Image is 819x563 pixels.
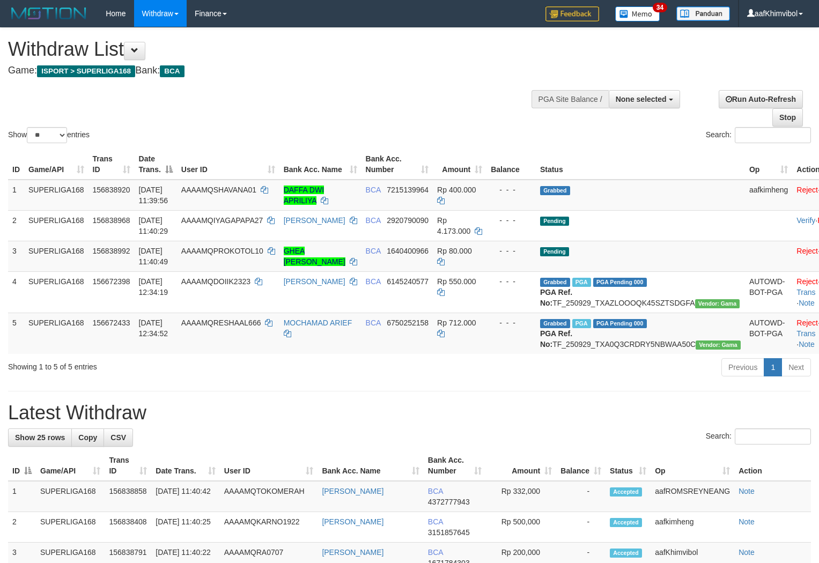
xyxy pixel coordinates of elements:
[799,299,815,307] a: Note
[139,216,168,235] span: [DATE] 11:40:29
[719,90,803,108] a: Run Auto-Refresh
[24,241,88,271] td: SUPERLIGA168
[93,318,130,327] span: 156672433
[739,487,755,495] a: Note
[540,329,572,349] b: PGA Ref. No:
[88,149,135,180] th: Trans ID: activate to sort column ascending
[93,277,130,286] span: 156672398
[181,277,250,286] span: AAAAMQDOIIK2323
[428,517,443,526] span: BCA
[139,186,168,205] span: [DATE] 11:39:56
[735,428,811,445] input: Search:
[706,127,811,143] label: Search:
[8,39,535,60] h1: Withdraw List
[491,317,532,328] div: - - -
[8,402,811,424] h1: Latest Withdraw
[610,549,642,558] span: Accepted
[437,277,476,286] span: Rp 550.000
[428,487,443,495] span: BCA
[437,247,472,255] span: Rp 80.000
[695,299,740,308] span: Vendor URL: https://trx31.1velocity.biz
[616,95,667,103] span: None selected
[15,433,65,442] span: Show 25 rows
[8,450,36,481] th: ID: activate to sort column descending
[151,450,220,481] th: Date Trans.: activate to sort column ascending
[284,247,345,266] a: GHEA [PERSON_NAME]
[160,65,184,77] span: BCA
[572,278,591,287] span: Marked by aafsoycanthlai
[745,180,792,211] td: aafkimheng
[540,186,570,195] span: Grabbed
[676,6,730,21] img: panduan.png
[36,450,105,481] th: Game/API: activate to sort column ascending
[8,241,24,271] td: 3
[796,216,815,225] a: Verify
[428,528,470,537] span: Copy 3151857645 to clipboard
[651,481,734,512] td: aafROMSREYNEANG
[491,246,532,256] div: - - -
[284,318,352,327] a: MOCHAMAD ARIEF
[486,512,556,543] td: Rp 500,000
[181,216,263,225] span: AAAAMQIYAGAPAPA27
[540,247,569,256] span: Pending
[181,318,261,327] span: AAAAMQRESHAAL666
[556,450,606,481] th: Balance: activate to sort column ascending
[572,319,591,328] span: Marked by aafsoycanthlai
[796,318,818,327] a: Reject
[322,548,383,557] a: [PERSON_NAME]
[781,358,811,376] a: Next
[653,3,667,12] span: 34
[437,216,470,235] span: Rp 4.173.000
[36,481,105,512] td: SUPERLIGA168
[284,216,345,225] a: [PERSON_NAME]
[739,517,755,526] a: Note
[745,149,792,180] th: Op: activate to sort column ascending
[610,518,642,527] span: Accepted
[279,149,361,180] th: Bank Acc. Name: activate to sort column ascending
[745,271,792,313] td: AUTOWD-BOT-PGA
[536,313,745,354] td: TF_250929_TXA0Q3CRDRY5NBWAA50C
[437,186,476,194] span: Rp 400.000
[139,277,168,297] span: [DATE] 12:34:19
[739,548,755,557] a: Note
[615,6,660,21] img: Button%20Memo.svg
[545,6,599,21] img: Feedback.jpg
[322,517,383,526] a: [PERSON_NAME]
[745,313,792,354] td: AUTOWD-BOT-PGA
[486,481,556,512] td: Rp 332,000
[24,149,88,180] th: Game/API: activate to sort column ascending
[24,180,88,211] td: SUPERLIGA168
[220,450,318,481] th: User ID: activate to sort column ascending
[540,217,569,226] span: Pending
[318,450,423,481] th: Bank Acc. Name: activate to sort column ascending
[721,358,764,376] a: Previous
[772,108,803,127] a: Stop
[93,247,130,255] span: 156838992
[110,433,126,442] span: CSV
[764,358,782,376] a: 1
[437,318,476,327] span: Rp 712.000
[177,149,279,180] th: User ID: activate to sort column ascending
[536,149,745,180] th: Status
[8,428,72,447] a: Show 25 rows
[181,186,256,194] span: AAAAMQSHAVANA01
[428,548,443,557] span: BCA
[556,481,606,512] td: -
[8,271,24,313] td: 4
[610,487,642,497] span: Accepted
[8,65,535,76] h4: Game: Bank:
[322,487,383,495] a: [PERSON_NAME]
[105,450,151,481] th: Trans ID: activate to sort column ascending
[8,210,24,241] td: 2
[433,149,486,180] th: Amount: activate to sort column ascending
[8,149,24,180] th: ID
[151,481,220,512] td: [DATE] 11:40:42
[366,186,381,194] span: BCA
[706,428,811,445] label: Search:
[36,512,105,543] td: SUPERLIGA168
[387,186,429,194] span: Copy 7215139964 to clipboard
[105,512,151,543] td: 156838408
[27,127,67,143] select: Showentries
[105,481,151,512] td: 156838858
[366,277,381,286] span: BCA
